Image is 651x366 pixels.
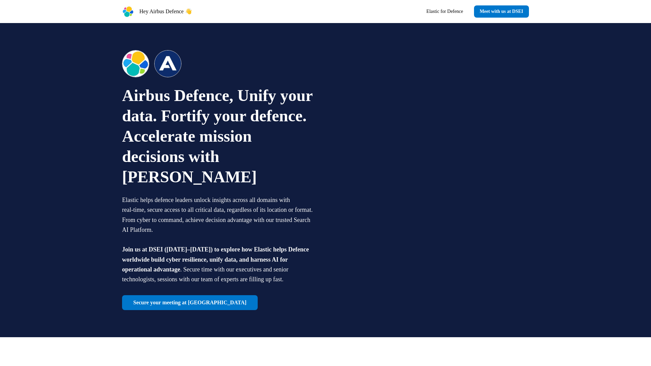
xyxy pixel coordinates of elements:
[421,5,469,18] a: Elastic for Defence
[122,206,313,233] span: real-time, secure access to all critical data, regardless of its location or format. From cyber t...
[122,266,288,283] span: . Secure time with our executives and senior technologists, sessions with our team of experts are...
[122,197,290,203] span: Elastic helps defence leaders unlock insights across all domains with
[122,246,309,273] span: Join us at DSEI ([DATE]–[DATE]) to explore how Elastic helps Defence worldwide build cyber resili...
[139,7,192,16] p: Hey Airbus Defence 👋
[122,295,258,310] a: Secure your meeting at [GEOGRAPHIC_DATA]
[122,85,316,187] p: Airbus Defence, Unify your data. Fortify your defence. Accelerate mission decisions with [PERSON_...
[474,5,529,18] a: Meet with us at DSEI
